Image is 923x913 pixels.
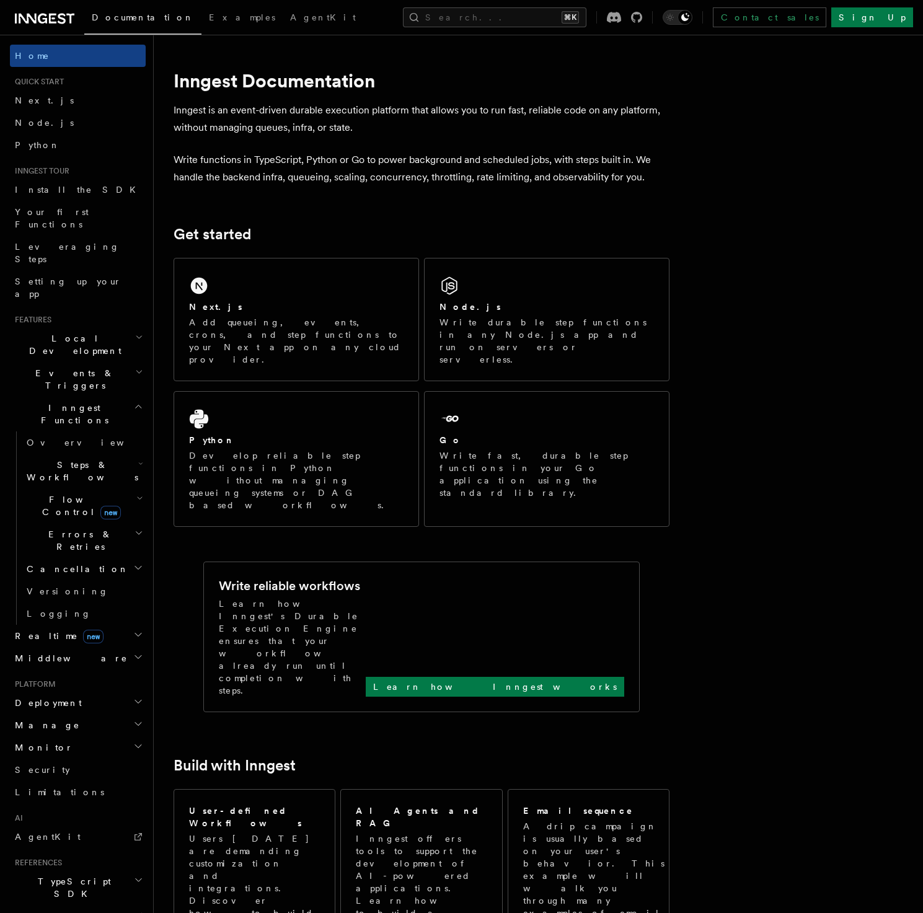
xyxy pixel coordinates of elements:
[10,679,56,689] span: Platform
[366,677,624,697] a: Learn how Inngest works
[22,580,146,602] a: Versioning
[15,207,89,229] span: Your first Functions
[22,558,146,580] button: Cancellation
[15,95,74,105] span: Next.js
[10,858,62,868] span: References
[22,493,136,518] span: Flow Control
[10,397,146,431] button: Inngest Functions
[10,236,146,270] a: Leveraging Steps
[84,4,201,35] a: Documentation
[10,89,146,112] a: Next.js
[10,201,146,236] a: Your first Functions
[10,134,146,156] a: Python
[22,431,146,454] a: Overview
[22,488,146,523] button: Flow Controlnew
[10,736,146,759] button: Monitor
[15,765,70,775] span: Security
[562,11,579,24] kbd: ⌘K
[10,813,23,823] span: AI
[10,826,146,848] a: AgentKit
[100,506,121,519] span: new
[831,7,913,27] a: Sign Up
[663,10,692,25] button: Toggle dark mode
[22,602,146,625] a: Logging
[439,434,462,446] h2: Go
[10,327,146,362] button: Local Development
[439,301,501,313] h2: Node.js
[189,805,320,829] h2: User-defined Workflows
[424,391,669,527] a: GoWrite fast, durable step functions in your Go application using the standard library.
[15,787,104,797] span: Limitations
[15,140,60,150] span: Python
[92,12,194,22] span: Documentation
[10,875,134,900] span: TypeScript SDK
[209,12,275,22] span: Examples
[15,118,74,128] span: Node.js
[201,4,283,33] a: Examples
[189,449,404,511] p: Develop reliable step functions in Python without managing queueing systems or DAG based workflows.
[22,523,146,558] button: Errors & Retries
[10,647,146,669] button: Middleware
[174,151,669,186] p: Write functions in TypeScript, Python or Go to power background and scheduled jobs, with steps bu...
[27,586,108,596] span: Versioning
[356,805,488,829] h2: AI Agents and RAG
[10,45,146,67] a: Home
[10,179,146,201] a: Install the SDK
[15,50,50,62] span: Home
[10,741,73,754] span: Monitor
[10,697,82,709] span: Deployment
[22,528,135,553] span: Errors & Retries
[174,391,419,527] a: PythonDevelop reliable step functions in Python without managing queueing systems or DAG based wo...
[523,805,634,817] h2: Email sequence
[27,438,154,448] span: Overview
[10,166,69,176] span: Inngest tour
[10,625,146,647] button: Realtimenew
[10,719,80,731] span: Manage
[15,242,120,264] span: Leveraging Steps
[439,449,654,499] p: Write fast, durable step functions in your Go application using the standard library.
[15,185,143,195] span: Install the SDK
[10,332,135,357] span: Local Development
[10,431,146,625] div: Inngest Functions
[189,434,235,446] h2: Python
[10,652,128,664] span: Middleware
[713,7,826,27] a: Contact sales
[10,714,146,736] button: Manage
[10,692,146,714] button: Deployment
[283,4,363,33] a: AgentKit
[174,757,296,774] a: Build with Inngest
[15,276,121,299] span: Setting up your app
[10,270,146,305] a: Setting up your app
[174,69,669,92] h1: Inngest Documentation
[10,362,146,397] button: Events & Triggers
[174,226,251,243] a: Get started
[373,681,617,693] p: Learn how Inngest works
[15,832,81,842] span: AgentKit
[10,315,51,325] span: Features
[290,12,356,22] span: AgentKit
[189,301,242,313] h2: Next.js
[22,454,146,488] button: Steps & Workflows
[10,870,146,905] button: TypeScript SDK
[27,609,91,619] span: Logging
[10,402,134,426] span: Inngest Functions
[174,102,669,136] p: Inngest is an event-driven durable execution platform that allows you to run fast, reliable code ...
[219,598,366,697] p: Learn how Inngest's Durable Execution Engine ensures that your workflow already run until complet...
[189,316,404,366] p: Add queueing, events, crons, and step functions to your Next app on any cloud provider.
[424,258,669,381] a: Node.jsWrite durable step functions in any Node.js app and run on servers or serverless.
[219,577,360,594] h2: Write reliable workflows
[10,367,135,392] span: Events & Triggers
[10,781,146,803] a: Limitations
[10,112,146,134] a: Node.js
[439,316,654,366] p: Write durable step functions in any Node.js app and run on servers or serverless.
[83,630,104,643] span: new
[10,759,146,781] a: Security
[22,459,138,483] span: Steps & Workflows
[174,258,419,381] a: Next.jsAdd queueing, events, crons, and step functions to your Next app on any cloud provider.
[403,7,586,27] button: Search...⌘K
[10,77,64,87] span: Quick start
[22,563,129,575] span: Cancellation
[10,630,104,642] span: Realtime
